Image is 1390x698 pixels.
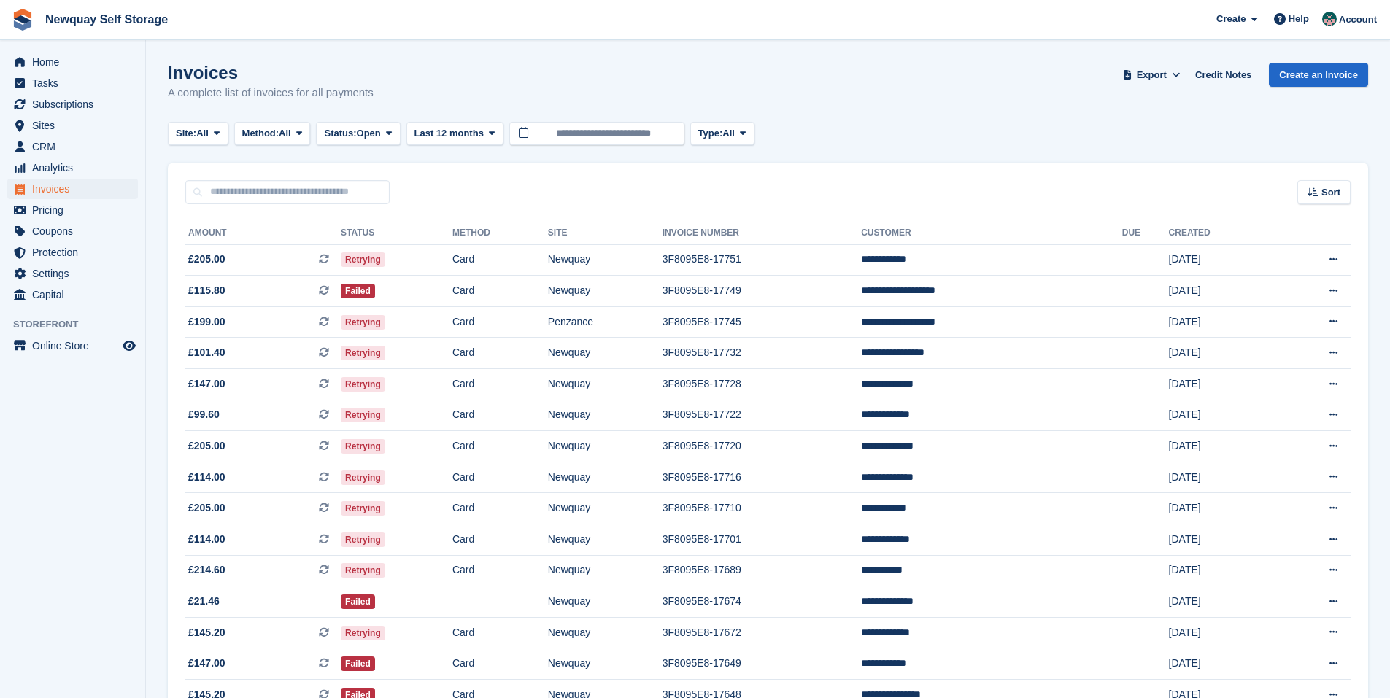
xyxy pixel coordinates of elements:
[32,221,120,241] span: Coupons
[663,648,861,680] td: 3F8095E8-17649
[1169,338,1274,369] td: [DATE]
[1321,185,1340,200] span: Sort
[1322,12,1337,26] img: Tina
[32,52,120,72] span: Home
[188,532,225,547] span: £114.00
[690,122,754,146] button: Type: All
[7,200,138,220] a: menu
[1189,63,1257,87] a: Credit Notes
[452,400,548,431] td: Card
[324,126,356,141] span: Status:
[188,562,225,578] span: £214.60
[32,136,120,157] span: CRM
[7,263,138,284] a: menu
[188,314,225,330] span: £199.00
[234,122,311,146] button: Method: All
[452,431,548,462] td: Card
[1169,648,1274,680] td: [DATE]
[548,493,663,524] td: Newquay
[188,594,220,609] span: £21.46
[1122,222,1169,245] th: Due
[1169,244,1274,276] td: [DATE]
[1169,524,1274,556] td: [DATE]
[1169,493,1274,524] td: [DATE]
[279,126,291,141] span: All
[32,158,120,178] span: Analytics
[168,85,374,101] p: A complete list of invoices for all payments
[452,524,548,556] td: Card
[1169,306,1274,338] td: [DATE]
[7,284,138,305] a: menu
[1169,586,1274,618] td: [DATE]
[452,555,548,586] td: Card
[32,73,120,93] span: Tasks
[452,276,548,307] td: Card
[7,221,138,241] a: menu
[452,222,548,245] th: Method
[548,431,663,462] td: Newquay
[861,222,1122,245] th: Customer
[663,400,861,431] td: 3F8095E8-17722
[7,115,138,136] a: menu
[168,63,374,82] h1: Invoices
[341,222,452,245] th: Status
[242,126,279,141] span: Method:
[341,284,375,298] span: Failed
[548,400,663,431] td: Newquay
[663,244,861,276] td: 3F8095E8-17751
[548,244,663,276] td: Newquay
[341,408,385,422] span: Retrying
[32,242,120,263] span: Protection
[663,338,861,369] td: 3F8095E8-17732
[188,625,225,640] span: £145.20
[1169,369,1274,400] td: [DATE]
[452,462,548,493] td: Card
[663,493,861,524] td: 3F8095E8-17710
[341,439,385,454] span: Retrying
[452,369,548,400] td: Card
[452,306,548,338] td: Card
[32,94,120,115] span: Subscriptions
[341,346,385,360] span: Retrying
[188,407,220,422] span: £99.60
[663,555,861,586] td: 3F8095E8-17689
[1269,63,1368,87] a: Create an Invoice
[341,470,385,485] span: Retrying
[357,126,381,141] span: Open
[188,656,225,671] span: £147.00
[414,126,484,141] span: Last 12 months
[120,337,138,354] a: Preview store
[1169,222,1274,245] th: Created
[341,563,385,578] span: Retrying
[341,315,385,330] span: Retrying
[39,7,174,31] a: Newquay Self Storage
[341,252,385,267] span: Retrying
[188,470,225,485] span: £114.00
[1169,617,1274,648] td: [DATE]
[663,222,861,245] th: Invoice Number
[1137,68,1167,82] span: Export
[7,242,138,263] a: menu
[188,345,225,360] span: £101.40
[7,179,138,199] a: menu
[452,493,548,524] td: Card
[176,126,196,141] span: Site:
[341,377,385,392] span: Retrying
[548,462,663,493] td: Newquay
[32,336,120,356] span: Online Store
[32,179,120,199] span: Invoices
[663,462,861,493] td: 3F8095E8-17716
[13,317,145,332] span: Storefront
[663,586,861,618] td: 3F8095E8-17674
[7,52,138,72] a: menu
[1169,555,1274,586] td: [DATE]
[548,524,663,556] td: Newquay
[7,336,138,356] a: menu
[188,252,225,267] span: £205.00
[32,263,120,284] span: Settings
[1169,431,1274,462] td: [DATE]
[698,126,723,141] span: Type:
[341,656,375,671] span: Failed
[7,136,138,157] a: menu
[1169,276,1274,307] td: [DATE]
